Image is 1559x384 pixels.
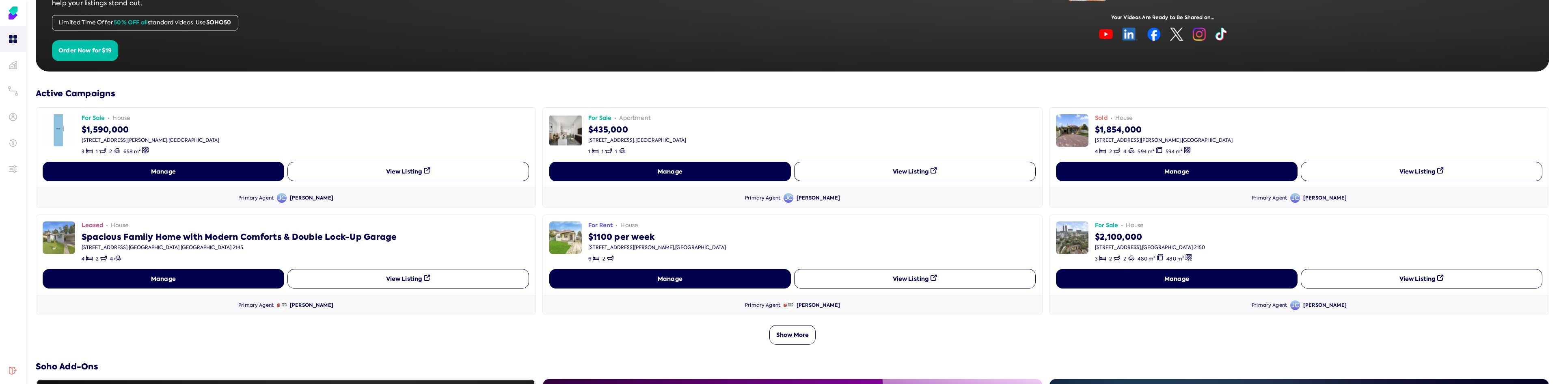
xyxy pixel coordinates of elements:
button: View Listing [794,269,1036,289]
div: [PERSON_NAME] [1303,302,1347,309]
div: Primary Agent [745,195,780,202]
div: [STREET_ADDRESS] , [GEOGRAPHIC_DATA] 2150 [1095,244,1205,251]
span: 480 m² [1166,256,1184,262]
div: Your Videos Are Ready to Be Shared on... [792,14,1533,21]
span: 4 [1095,148,1098,155]
div: [STREET_ADDRESS] , [GEOGRAPHIC_DATA] [588,137,686,143]
span: 50% OFF all [114,18,148,26]
span: Avatar of Joseph Casalicchio [1290,300,1300,310]
button: Manage [1056,162,1298,181]
span: 658 m² [123,148,140,155]
button: Manage [1056,269,1298,289]
img: image [1099,28,1227,41]
span: 1 [588,148,590,155]
div: [PERSON_NAME] [290,195,333,202]
span: Sold [1095,114,1108,122]
div: [STREET_ADDRESS] , [GEOGRAPHIC_DATA] [GEOGRAPHIC_DATA] 2145 [82,244,397,251]
span: For Sale [1095,221,1118,230]
span: house [1115,114,1133,122]
div: [PERSON_NAME] [797,195,840,202]
div: $1,854,000 [1095,122,1233,135]
span: 2 [602,256,605,262]
button: View Listing [287,162,529,181]
div: $1100 per week [588,230,726,243]
button: Manage [43,162,284,181]
span: 1 [96,148,98,155]
img: image [549,114,582,147]
span: 1 [615,148,617,155]
span: 3 [82,148,84,155]
img: image [1056,221,1088,254]
button: View Listing [1301,162,1542,181]
span: 2 [1123,256,1126,262]
span: Avatar of Joseph Casalicchio [784,193,793,203]
span: house [1126,221,1144,230]
img: Avatar of Daniella Casalicchio [784,300,793,310]
button: Show More [769,325,816,345]
button: View Listing [287,269,529,289]
img: image [549,221,582,254]
span: For Sale [588,114,611,122]
img: image [43,114,75,147]
div: Primary Agent [238,302,274,309]
span: 594 m² [1138,148,1154,155]
span: house [620,221,638,230]
span: house [111,221,129,230]
span: 2 [1109,256,1112,262]
button: View Listing [1301,269,1542,289]
button: View Listing [794,162,1036,181]
h3: Active Campaigns [36,88,1549,99]
span: 2 [96,256,99,262]
span: apartment [619,114,651,122]
span: For Sale [82,114,105,122]
span: For Rent [588,221,613,230]
div: Primary Agent [1252,302,1287,309]
span: 1 [602,148,604,155]
span: 4 [1123,148,1126,155]
span: JC [1290,193,1300,203]
span: 4 [110,256,113,262]
span: 2 [109,148,112,155]
a: Order Now for $19 [52,46,118,54]
span: 594 m² [1166,148,1182,155]
span: house [112,114,130,122]
span: JC [277,193,287,203]
div: [PERSON_NAME] [1303,195,1347,202]
div: [STREET_ADDRESS][PERSON_NAME] , [GEOGRAPHIC_DATA] [82,137,219,143]
div: [PERSON_NAME] [797,302,840,309]
span: 480 m² [1138,256,1155,262]
span: 2 [1109,148,1112,155]
span: SOHO50 [206,18,231,26]
button: Manage [43,269,284,289]
button: Manage [549,162,791,181]
div: [STREET_ADDRESS][PERSON_NAME] , [GEOGRAPHIC_DATA] [588,244,726,251]
img: Avatar of Daniella Casalicchio [277,300,287,310]
span: 3 [1095,256,1098,262]
div: [STREET_ADDRESS][PERSON_NAME] , [GEOGRAPHIC_DATA] [1095,137,1233,143]
div: $1,590,000 [82,122,219,135]
span: JC [784,193,793,203]
div: [PERSON_NAME] [290,302,333,309]
div: Spacious Family Home with Modern Comforts & Double Lock-Up Garage [82,230,397,243]
img: Soho Agent Portal Home [6,7,19,20]
span: 6 [588,256,591,262]
button: Order Now for $19 [52,40,118,61]
div: Primary Agent [1252,195,1287,202]
span: 4 [82,256,84,262]
div: Primary Agent [745,302,780,309]
div: Limited Time Offer. standard videos. Use [52,15,238,30]
span: JC [1290,300,1300,310]
span: Leased [82,221,103,230]
h3: Soho Add-Ons [36,361,1549,372]
img: image [43,221,75,254]
img: image [1056,114,1088,147]
div: $435,000 [588,122,686,135]
span: Avatar of Joseph Casalicchio [1290,193,1300,203]
button: Manage [549,269,791,289]
span: Avatar of Joseph Casalicchio [277,193,287,203]
div: $2,100,000 [1095,230,1205,243]
div: Primary Agent [238,195,274,202]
